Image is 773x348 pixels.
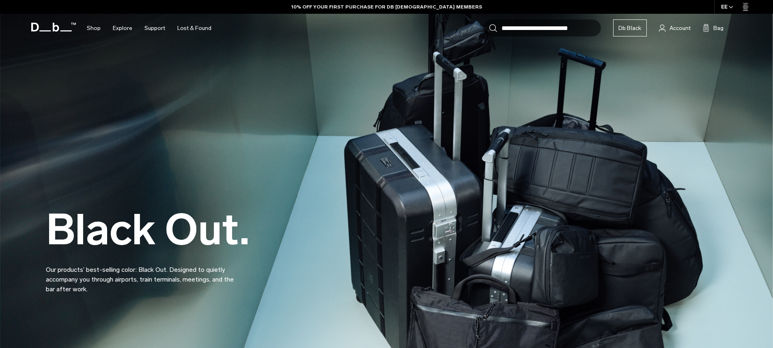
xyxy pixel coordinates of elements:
[291,3,482,11] a: 10% OFF YOUR FIRST PURCHASE FOR DB [DEMOGRAPHIC_DATA] MEMBERS
[713,24,723,32] span: Bag
[703,23,723,33] button: Bag
[670,24,691,32] span: Account
[144,14,165,43] a: Support
[113,14,132,43] a: Explore
[613,19,647,36] a: Db Black
[659,23,691,33] a: Account
[177,14,211,43] a: Lost & Found
[81,14,217,43] nav: Main Navigation
[87,14,101,43] a: Shop
[46,255,241,294] p: Our products’ best-selling color: Black Out. Designed to quietly accompany you through airports, ...
[46,209,250,251] h2: Black Out.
